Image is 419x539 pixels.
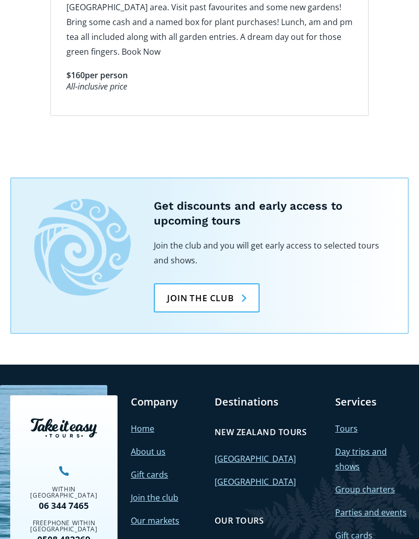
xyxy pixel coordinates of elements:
a: Destinations [215,395,278,409]
div: Within [GEOGRAPHIC_DATA] [18,486,110,499]
a: Parties and events [335,507,407,518]
p: Join the club and you will get early access to selected tours and shows. [154,238,385,268]
a: 06 344 7465 [18,501,110,510]
div: $160 [66,70,85,81]
div: per person [85,70,128,81]
a: About us [131,446,166,457]
a: [GEOGRAPHIC_DATA] [215,476,296,487]
a: New Zealand tours [215,421,307,443]
a: Our tours [215,510,264,531]
a: Tours [335,423,358,434]
h5: Get discounts and early access to upcoming tours [154,199,385,228]
div: All-inclusive price [66,81,353,92]
a: Join the club [154,283,260,312]
a: Group charters [335,484,395,495]
a: Our markets [131,515,179,526]
h3: Company [131,395,204,409]
a: Day trips and shows [335,446,387,472]
a: Gift cards [131,469,168,480]
img: Take it easy tours [31,418,97,438]
h4: New Zealand tours [215,426,307,438]
div: Freephone within [GEOGRAPHIC_DATA] [18,520,110,532]
a: Services [335,395,377,409]
h4: Our tours [215,515,264,526]
a: Home [131,423,154,434]
a: [GEOGRAPHIC_DATA] [215,453,296,464]
a: Join the club [131,492,178,503]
